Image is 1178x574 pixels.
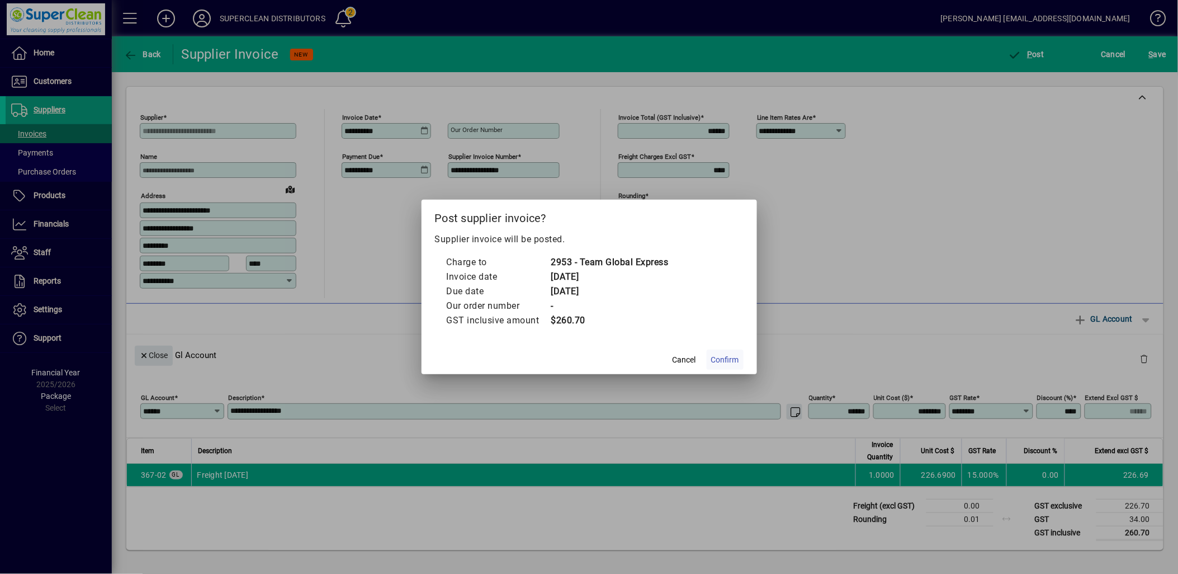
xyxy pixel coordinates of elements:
td: - [551,299,669,313]
h2: Post supplier invoice? [422,200,757,232]
td: GST inclusive amount [446,313,551,328]
td: 2953 - Team Global Express [551,255,669,270]
button: Cancel [666,350,702,370]
span: Cancel [673,354,696,366]
td: [DATE] [551,284,669,299]
td: $260.70 [551,313,669,328]
td: Invoice date [446,270,551,284]
button: Confirm [707,350,744,370]
td: Charge to [446,255,551,270]
td: [DATE] [551,270,669,284]
td: Our order number [446,299,551,313]
td: Due date [446,284,551,299]
p: Supplier invoice will be posted. [435,233,744,246]
span: Confirm [711,354,739,366]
